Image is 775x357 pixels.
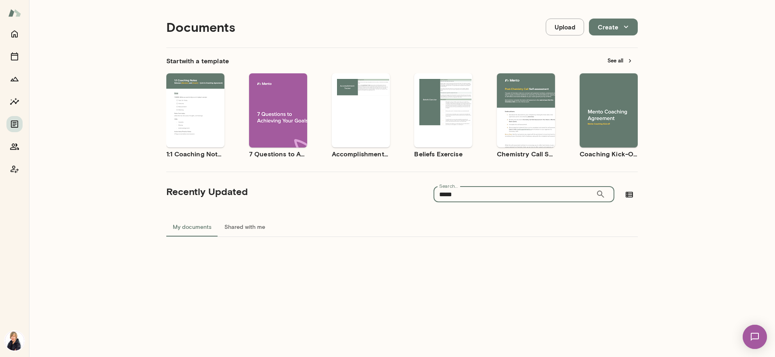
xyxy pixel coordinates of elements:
[439,183,458,189] label: Search...
[166,217,638,237] div: documents tabs
[166,19,235,35] h4: Documents
[6,71,23,87] button: Growth Plan
[603,54,638,67] button: See all
[5,331,24,351] img: Amy Farrow
[166,149,224,159] h6: 1:1 Coaching Notes
[6,161,23,177] button: Coach app
[580,149,638,159] h6: Coaching Kick-Off | Coaching Agreement
[589,19,638,35] button: Create
[6,116,23,132] button: Documents
[166,56,229,66] h6: Start with a template
[6,48,23,64] button: Sessions
[8,5,21,21] img: Mento
[166,217,218,237] button: My documents
[546,19,584,35] button: Upload
[249,149,307,159] h6: 7 Questions to Achieving Your Goals
[6,26,23,42] button: Home
[218,217,272,237] button: Shared with me
[6,139,23,155] button: Members
[497,149,555,159] h6: Chemistry Call Self-Assessment [Coaches only]
[6,93,23,110] button: Insights
[332,149,390,159] h6: Accomplishment Tracker
[414,149,472,159] h6: Beliefs Exercise
[166,185,248,198] h5: Recently Updated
